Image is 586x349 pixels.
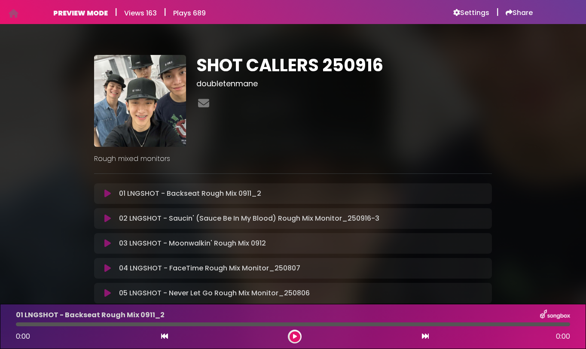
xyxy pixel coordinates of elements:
h3: doubletenmane [196,79,492,88]
h6: Views 163 [124,9,157,17]
a: Settings [453,9,489,17]
h5: | [115,7,117,17]
h1: SHOT CALLERS 250916 [196,55,492,76]
span: 0:00 [16,331,30,341]
p: 01 LNGSHOT - Backseat Rough Mix 0911_2 [16,310,165,320]
p: 01 LNGSHOT - Backseat Rough Mix 0911_2 [119,188,261,199]
h6: Plays 689 [173,9,206,17]
img: EhfZEEfJT4ehH6TTm04u [94,55,186,147]
h5: | [164,7,166,17]
p: 03 LNGSHOT - Moonwalkin' Rough Mix 0912 [119,238,266,249]
p: 02 LNGSHOT - Saucin' (Sauce Be In My Blood) Rough Mix Monitor_250916-3 [119,213,379,224]
img: songbox-logo-white.png [540,310,570,321]
p: 04 LNGSHOT - FaceTime Rough Mix Monitor_250807 [119,263,300,273]
span: 0:00 [556,331,570,342]
p: 05 LNGSHOT - Never Let Go Rough Mix Monitor_250806 [119,288,310,298]
a: Share [506,9,533,17]
h6: PREVIEW MODE [53,9,108,17]
p: Rough mixed monitors [94,154,492,164]
h5: | [496,7,499,17]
